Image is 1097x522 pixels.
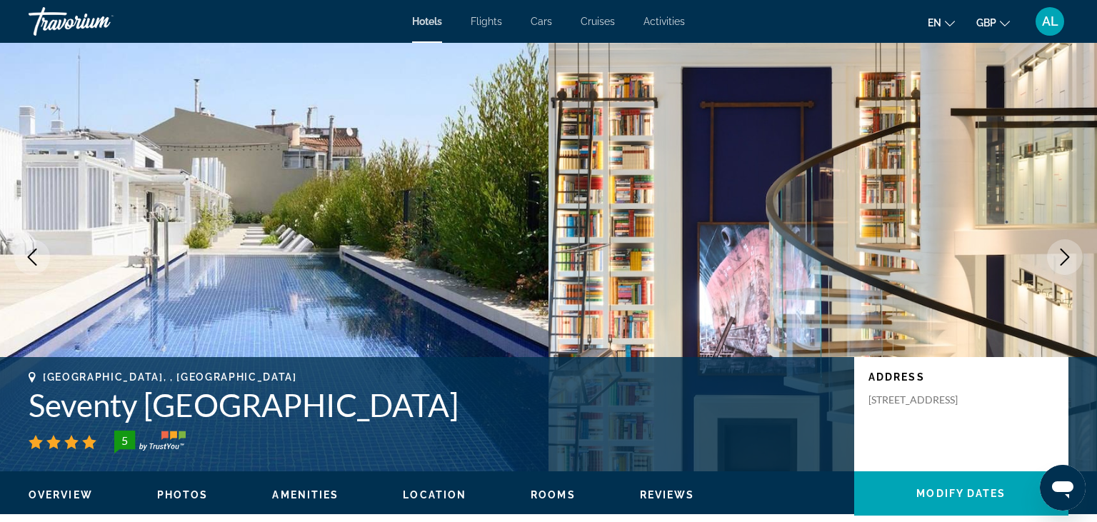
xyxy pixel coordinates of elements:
span: Overview [29,489,93,501]
button: Amenities [272,488,339,501]
span: Reviews [640,489,695,501]
span: [GEOGRAPHIC_DATA], , [GEOGRAPHIC_DATA] [43,371,297,383]
span: GBP [976,17,996,29]
p: [STREET_ADDRESS] [868,393,983,406]
a: Flights [471,16,502,27]
a: Activities [643,16,685,27]
iframe: Button to launch messaging window [1040,465,1086,511]
button: Change currency [976,12,1010,33]
button: User Menu [1031,6,1068,36]
a: Cruises [581,16,615,27]
p: Address [868,371,1054,383]
button: Rooms [531,488,576,501]
a: Hotels [412,16,442,27]
span: Amenities [272,489,339,501]
button: Previous image [14,239,50,275]
span: AL [1042,14,1058,29]
span: Modify Dates [916,488,1006,499]
span: Photos [157,489,209,501]
button: Next image [1047,239,1083,275]
h1: Seventy [GEOGRAPHIC_DATA] [29,386,840,423]
button: Modify Dates [854,471,1068,516]
span: Location [403,489,466,501]
span: en [928,17,941,29]
a: Travorium [29,3,171,40]
button: Location [403,488,466,501]
div: 5 [110,432,139,449]
button: Photos [157,488,209,501]
a: Cars [531,16,552,27]
button: Overview [29,488,93,501]
button: Change language [928,12,955,33]
button: Reviews [640,488,695,501]
img: TrustYou guest rating badge [114,431,186,453]
span: Rooms [531,489,576,501]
